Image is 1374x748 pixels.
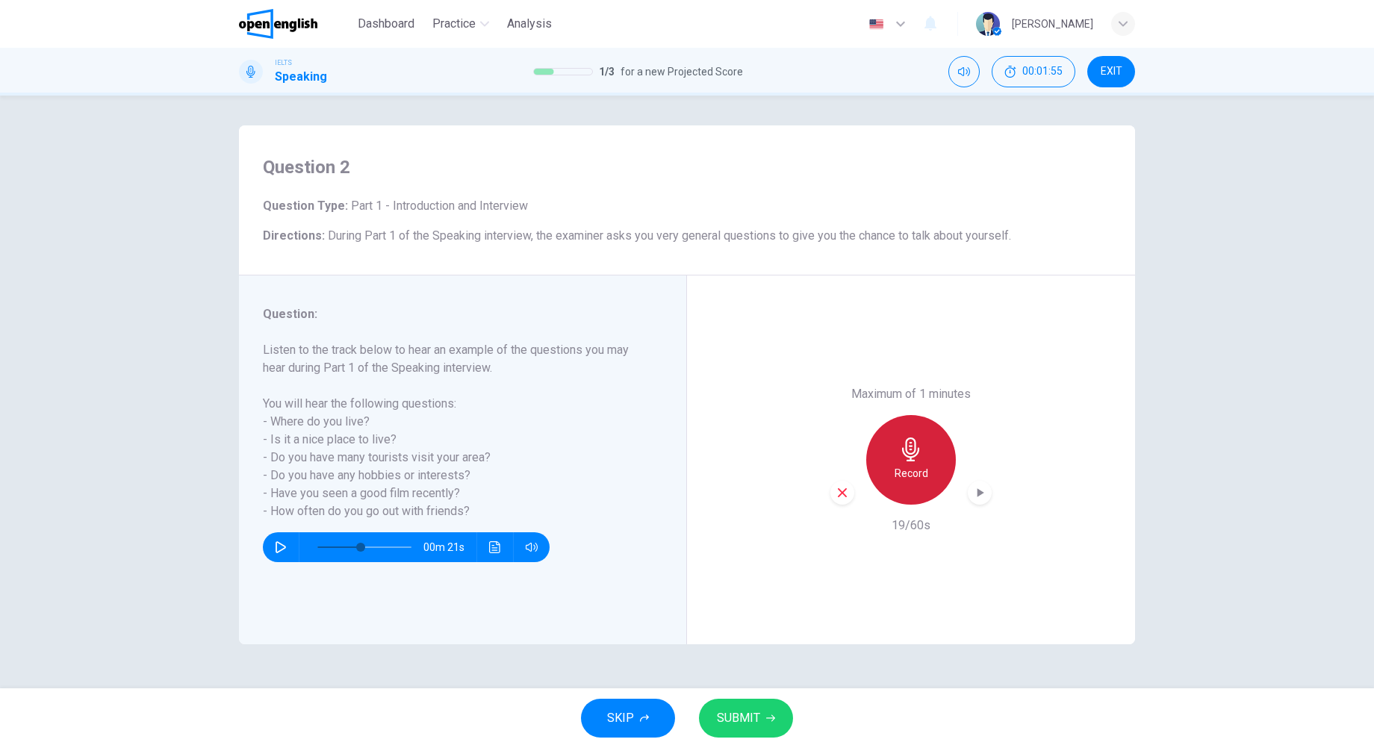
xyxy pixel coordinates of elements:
[1087,56,1135,87] button: EXIT
[1012,15,1093,33] div: [PERSON_NAME]
[423,532,476,562] span: 00m 21s
[599,63,615,81] span: 1 / 3
[992,56,1075,87] button: 00:01:55
[239,9,317,39] img: OpenEnglish logo
[581,699,675,738] button: SKIP
[948,56,980,87] div: Mute
[866,415,956,505] button: Record
[426,10,495,37] button: Practice
[501,10,558,37] button: Analysis
[699,699,793,738] button: SUBMIT
[1022,66,1063,78] span: 00:01:55
[621,63,743,81] span: for a new Projected Score
[358,15,414,33] span: Dashboard
[348,199,528,213] span: Part 1 - Introduction and Interview
[263,305,644,323] h6: Question :
[483,532,507,562] button: Click to see the audio transcription
[992,56,1075,87] div: Hide
[263,197,1111,215] h6: Question Type :
[432,15,476,33] span: Practice
[607,708,634,729] span: SKIP
[717,708,760,729] span: SUBMIT
[867,19,886,30] img: en
[895,464,928,482] h6: Record
[275,68,327,86] h1: Speaking
[892,517,930,534] h6: 19/60s
[263,341,644,520] h6: Listen to the track below to hear an example of the questions you may hear during Part 1 of the S...
[507,15,552,33] span: Analysis
[328,228,1011,243] span: During Part 1 of the Speaking interview, the examiner asks you very general questions to give you...
[851,385,971,403] h6: Maximum of 1 minutes
[263,155,1111,179] h4: Question 2
[263,227,1111,245] h6: Directions :
[352,10,420,37] button: Dashboard
[239,9,352,39] a: OpenEnglish logo
[976,12,1000,36] img: Profile picture
[1101,66,1122,78] span: EXIT
[275,57,292,68] span: IELTS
